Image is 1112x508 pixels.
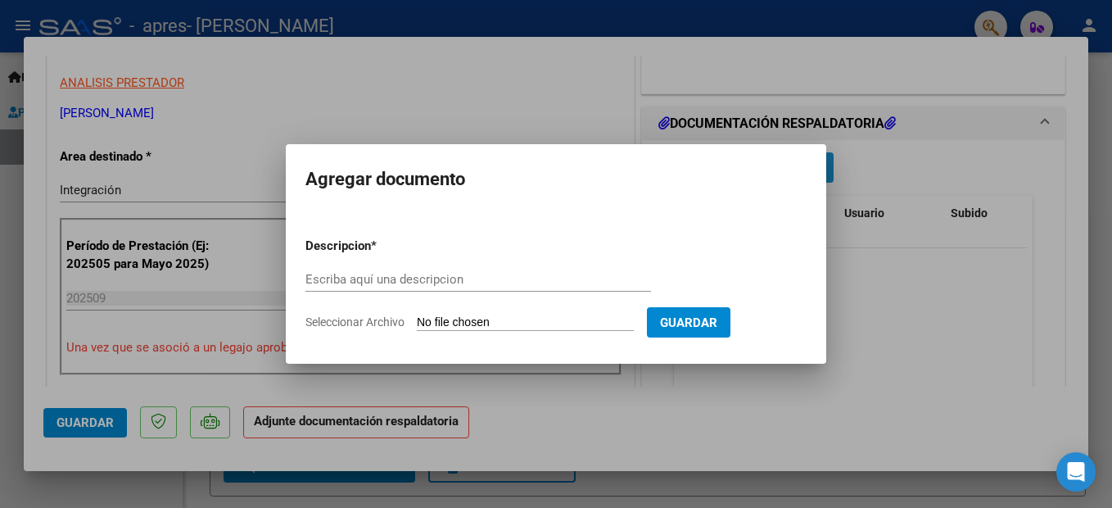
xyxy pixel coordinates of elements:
[305,237,456,256] p: Descripcion
[305,164,807,195] h2: Agregar documento
[647,307,730,338] button: Guardar
[1056,452,1096,492] div: Open Intercom Messenger
[305,315,405,329] span: Seleccionar Archivo
[660,315,717,330] span: Guardar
